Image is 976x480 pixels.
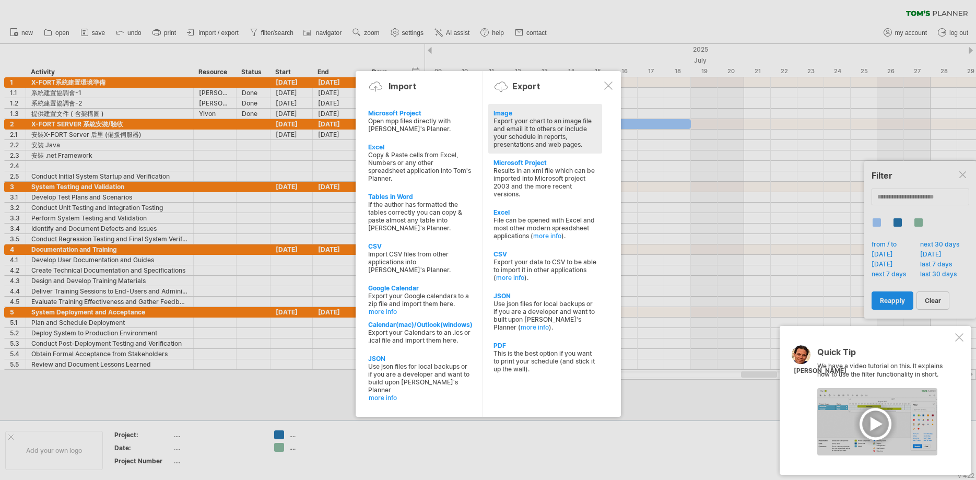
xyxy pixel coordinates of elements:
[369,394,472,402] a: more info
[493,167,597,198] div: Results in an xml file which can be imported into Microsoft project 2003 and the more recent vers...
[493,258,597,282] div: Export your data to CSV to be able to import it in other applications ( ).
[493,300,597,331] div: Use json files for local backups or if you are a developer and want to built upon [PERSON_NAME]'s...
[493,250,597,258] div: CSV
[493,159,597,167] div: Microsoft Project
[493,216,597,240] div: File can be opened with Excel and most other modern spreadsheet applications ( ).
[493,117,597,148] div: Export your chart to an image file and email it to others or include your schedule in reports, pr...
[521,323,549,331] a: more info
[368,151,472,182] div: Copy & Paste cells from Excel, Numbers or any other spreadsheet application into Tom's Planner.
[368,201,472,232] div: If the author has formatted the tables correctly you can copy & paste almost any table into [PERS...
[533,232,561,240] a: more info
[794,367,846,376] div: [PERSON_NAME]
[493,349,597,373] div: This is the best option if you want to print your schedule (and stick it up the wall).
[493,292,597,300] div: JSON
[493,342,597,349] div: PDF
[512,81,540,91] div: Export
[493,109,597,117] div: Image
[368,193,472,201] div: Tables in Word
[493,208,597,216] div: Excel
[389,81,416,91] div: Import
[369,308,472,315] a: more info
[817,348,953,362] div: Quick Tip
[496,274,524,282] a: more info
[368,143,472,151] div: Excel
[817,348,953,455] div: We have a video tutorial on this. It explains how to use the filter functionality in short.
